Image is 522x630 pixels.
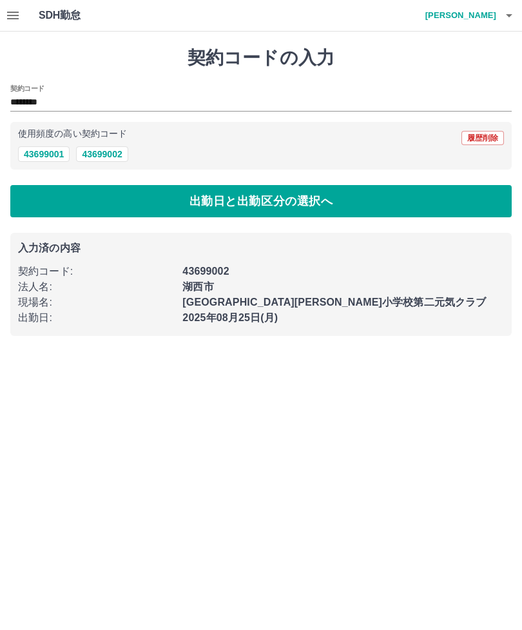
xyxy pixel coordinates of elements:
[10,47,512,69] h1: 契約コードの入力
[18,264,175,279] p: 契約コード :
[18,146,70,162] button: 43699001
[18,130,127,139] p: 使用頻度の高い契約コード
[18,310,175,326] p: 出勤日 :
[182,312,278,323] b: 2025年08月25日(月)
[182,266,229,277] b: 43699002
[18,279,175,295] p: 法人名 :
[76,146,128,162] button: 43699002
[10,83,44,94] h2: 契約コード
[10,185,512,217] button: 出勤日と出勤区分の選択へ
[461,131,504,145] button: 履歴削除
[182,281,213,292] b: 湖西市
[18,295,175,310] p: 現場名 :
[182,297,486,308] b: [GEOGRAPHIC_DATA][PERSON_NAME]小学校第二元気クラブ
[18,243,504,253] p: 入力済の内容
